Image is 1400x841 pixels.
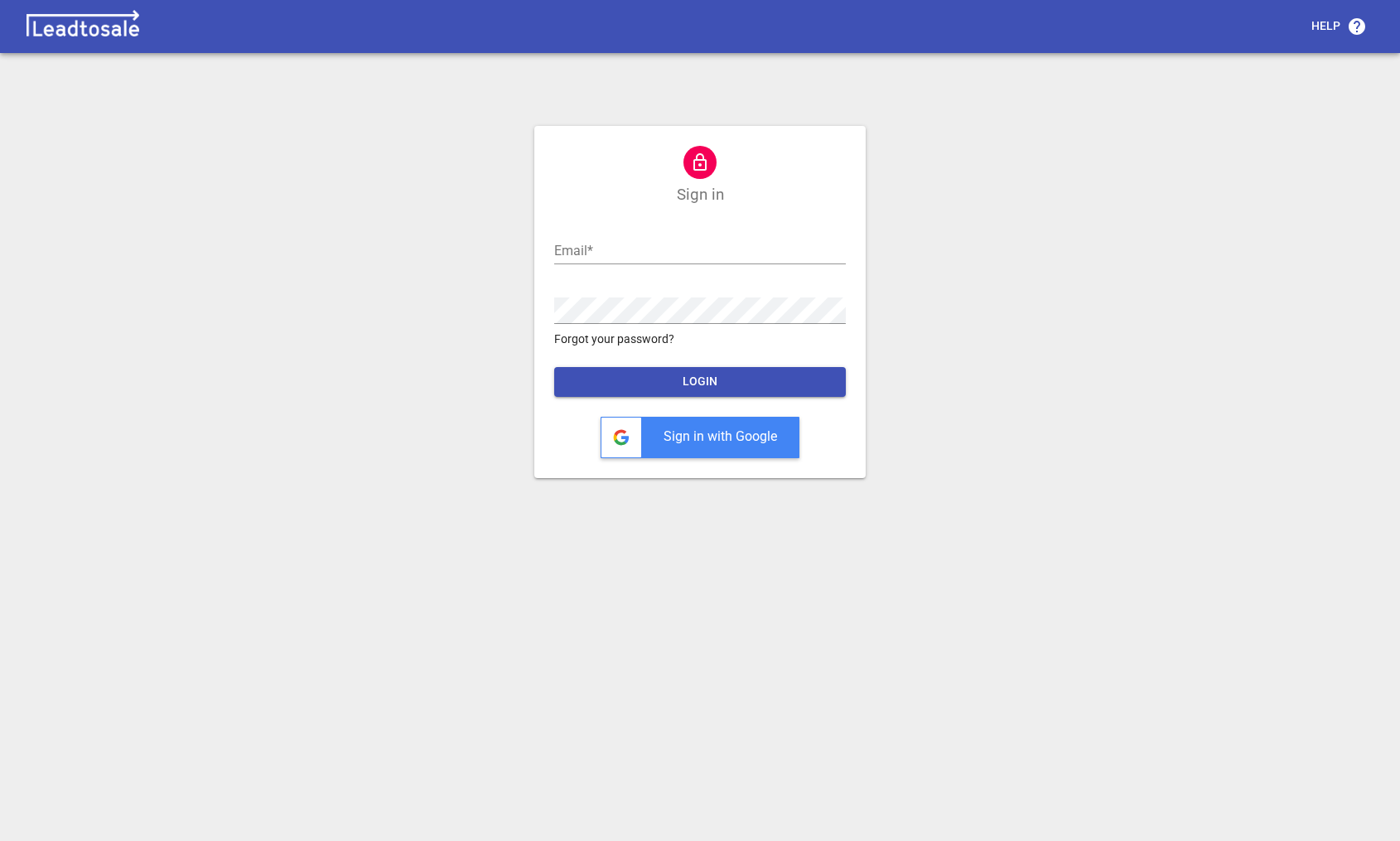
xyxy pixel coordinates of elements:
p: Help [1311,18,1340,35]
input: Email [554,238,846,264]
a: Forgot your password? [554,331,846,348]
h1: Sign in [677,186,724,205]
img: logo [20,10,146,43]
button: LOGIN [554,367,846,397]
span: LOGIN [567,374,833,390]
span: Sign in with Google [664,428,777,444]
